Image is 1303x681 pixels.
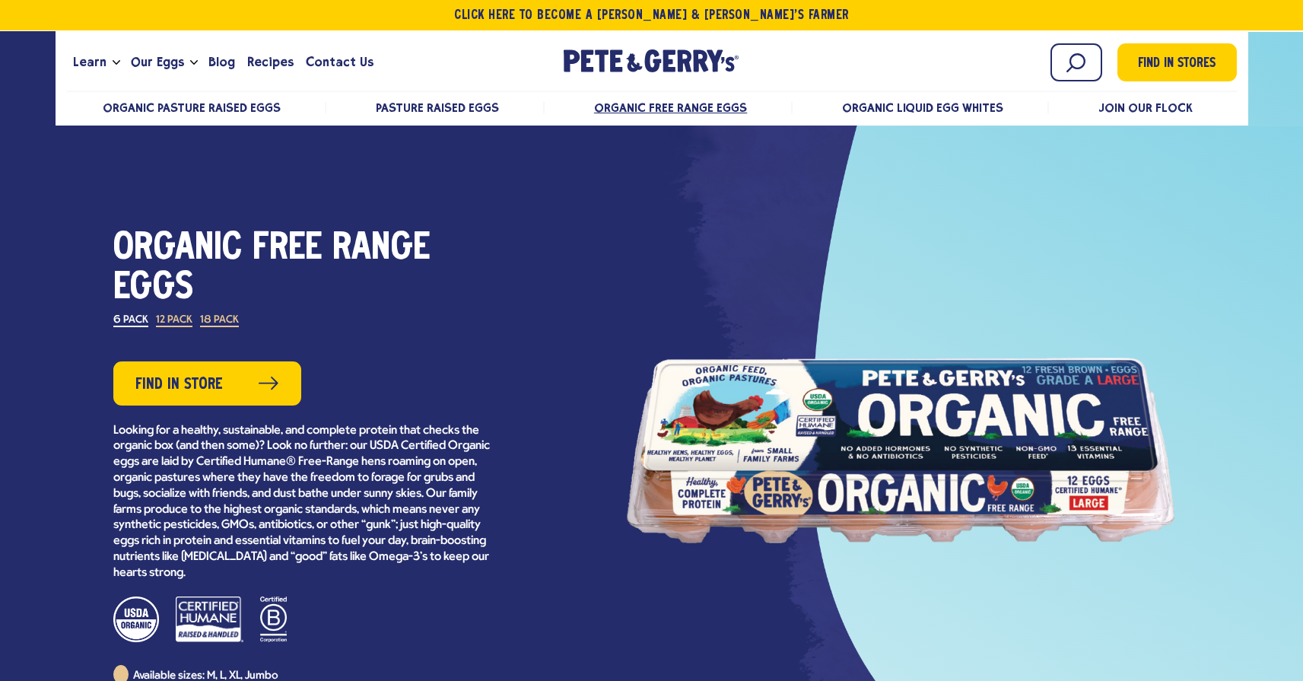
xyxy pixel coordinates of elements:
[247,53,294,72] span: Recipes
[131,53,184,72] span: Our Eggs
[842,100,1004,115] a: Organic Liquid Egg Whites
[125,42,190,83] a: Our Eggs
[113,423,494,581] p: Looking for a healthy, sustainable, and complete protein that checks the organic box (and then so...
[73,53,106,72] span: Learn
[376,100,499,115] a: Pasture Raised Eggs
[202,42,241,83] a: Blog
[113,361,301,406] a: Find in Store
[1098,100,1193,115] a: Join Our Flock
[594,100,747,115] a: Organic Free Range Eggs
[1050,43,1102,81] input: Search
[1117,43,1237,81] a: Find in Stores
[190,60,198,65] button: Open the dropdown menu for Our Eggs
[300,42,380,83] a: Contact Us
[208,53,235,72] span: Blog
[156,315,192,327] label: 12 Pack
[67,42,113,83] a: Learn
[135,373,223,396] span: Find in Store
[306,53,373,72] span: Contact Us
[67,91,1237,123] nav: desktop product menu
[200,315,239,327] label: 18 Pack
[1138,54,1216,75] span: Find in Stores
[113,60,120,65] button: Open the dropdown menu for Learn
[103,100,281,115] a: Organic Pasture Raised Eggs
[113,315,148,327] label: 6 Pack
[113,229,494,308] h1: Organic Free Range Eggs
[241,42,300,83] a: Recipes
